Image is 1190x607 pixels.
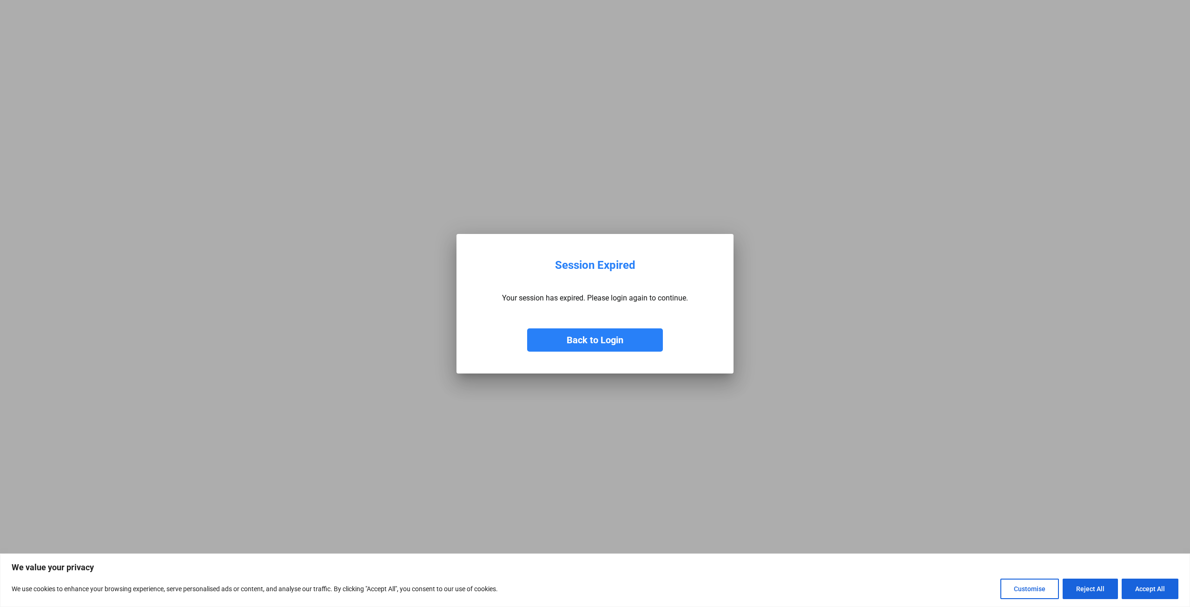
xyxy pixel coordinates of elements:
button: Reject All [1063,579,1118,599]
p: We use cookies to enhance your browsing experience, serve personalised ads or content, and analys... [12,583,498,594]
p: Your session has expired. Please login again to continue. [502,293,688,302]
button: Customise [1000,579,1059,599]
button: Back to Login [527,328,663,352]
p: We value your privacy [12,562,1178,573]
div: Session Expired [555,259,635,272]
button: Accept All [1122,579,1178,599]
